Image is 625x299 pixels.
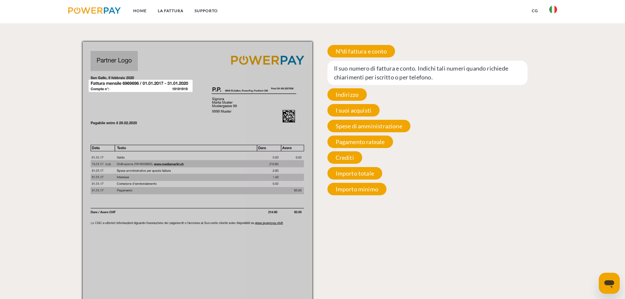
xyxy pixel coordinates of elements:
a: Supporto [189,5,223,17]
span: N°di fattura e conto [327,45,395,57]
iframe: Pulsante per aprire la finestra di messaggistica [599,273,620,294]
a: CG [526,5,544,17]
span: Importo minimo [327,183,387,195]
span: I suoi acquisti [327,104,380,117]
span: Crediti [327,151,362,164]
span: Spese di amministrazione [327,120,410,132]
span: Il suo numero di fattura e conto. Indichi tali numeri quando richiede chiarimenti per iscritto o ... [327,61,528,85]
a: Home [128,5,152,17]
img: logo-powerpay.svg [68,7,121,14]
span: Importo totale [327,167,383,180]
img: it [549,6,557,13]
span: Indirizzo [327,88,367,101]
a: LA FATTURA [152,5,189,17]
span: Pagamento rateale [327,136,393,148]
